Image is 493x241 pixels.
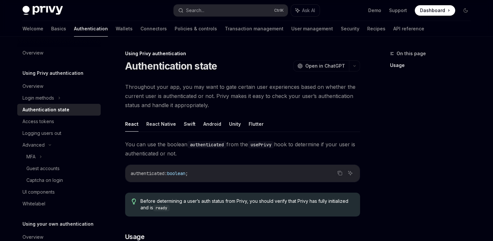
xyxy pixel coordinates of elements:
a: Usage [390,60,476,71]
svg: Tip [132,199,136,204]
button: Open in ChatGPT [293,60,349,72]
a: Whitelabel [17,198,101,210]
button: Copy the contents from the code block [336,169,344,177]
span: On this page [397,50,426,57]
div: Using Privy authentication [125,50,360,57]
div: Overview [22,49,43,57]
span: Ask AI [302,7,315,14]
h5: Using your own authentication [22,220,94,228]
span: Open in ChatGPT [305,63,345,69]
div: Logging users out [22,129,61,137]
button: Swift [184,116,196,132]
a: Recipes [367,21,385,37]
img: dark logo [22,6,63,15]
a: API reference [393,21,424,37]
div: Overview [22,82,43,90]
span: Ctrl K [274,8,284,13]
span: boolean [167,170,185,176]
button: Ask AI [346,169,355,177]
span: : [165,170,167,176]
a: Captcha on login [17,174,101,186]
a: Overview [17,80,101,92]
a: Authentication state [17,104,101,116]
div: Search... [186,7,204,14]
span: ; [185,170,188,176]
a: Security [341,21,359,37]
div: Access tokens [22,118,54,125]
span: You can use the boolean from the hook to determine if your user is authenticated or not. [125,140,360,158]
button: Ask AI [291,5,320,16]
div: Login methods [22,94,54,102]
div: Overview [22,233,43,241]
a: Access tokens [17,116,101,127]
span: Throughout your app, you may want to gate certain user experiences based on whether the current u... [125,82,360,110]
button: Search...CtrlK [174,5,288,16]
a: Overview [17,47,101,59]
code: authenticated [187,141,226,148]
h1: Authentication state [125,60,217,72]
button: React [125,116,138,132]
a: Basics [51,21,66,37]
a: Welcome [22,21,43,37]
div: Advanced [22,141,45,149]
div: Guest accounts [26,165,60,172]
div: Authentication state [22,106,69,114]
code: ready [153,205,170,211]
a: Transaction management [225,21,283,37]
div: UI components [22,188,55,196]
div: MFA [26,153,36,161]
a: Connectors [140,21,167,37]
div: Whitelabel [22,200,45,208]
a: Demo [368,7,381,14]
span: Dashboard [420,7,445,14]
span: authenticated [131,170,165,176]
button: Toggle dark mode [460,5,471,16]
span: Before determining a user’s auth status from Privy, you should verify that Privy has fully initia... [140,198,353,211]
a: User management [291,21,333,37]
a: Guest accounts [17,163,101,174]
div: Captcha on login [26,176,63,184]
button: React Native [146,116,176,132]
code: usePrivy [248,141,274,148]
a: Policies & controls [175,21,217,37]
a: Dashboard [415,5,455,16]
a: Support [389,7,407,14]
h5: Using Privy authentication [22,69,83,77]
a: Authentication [74,21,108,37]
a: Wallets [116,21,133,37]
a: UI components [17,186,101,198]
a: Logging users out [17,127,101,139]
button: Unity [229,116,241,132]
button: Flutter [249,116,264,132]
button: Android [203,116,221,132]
